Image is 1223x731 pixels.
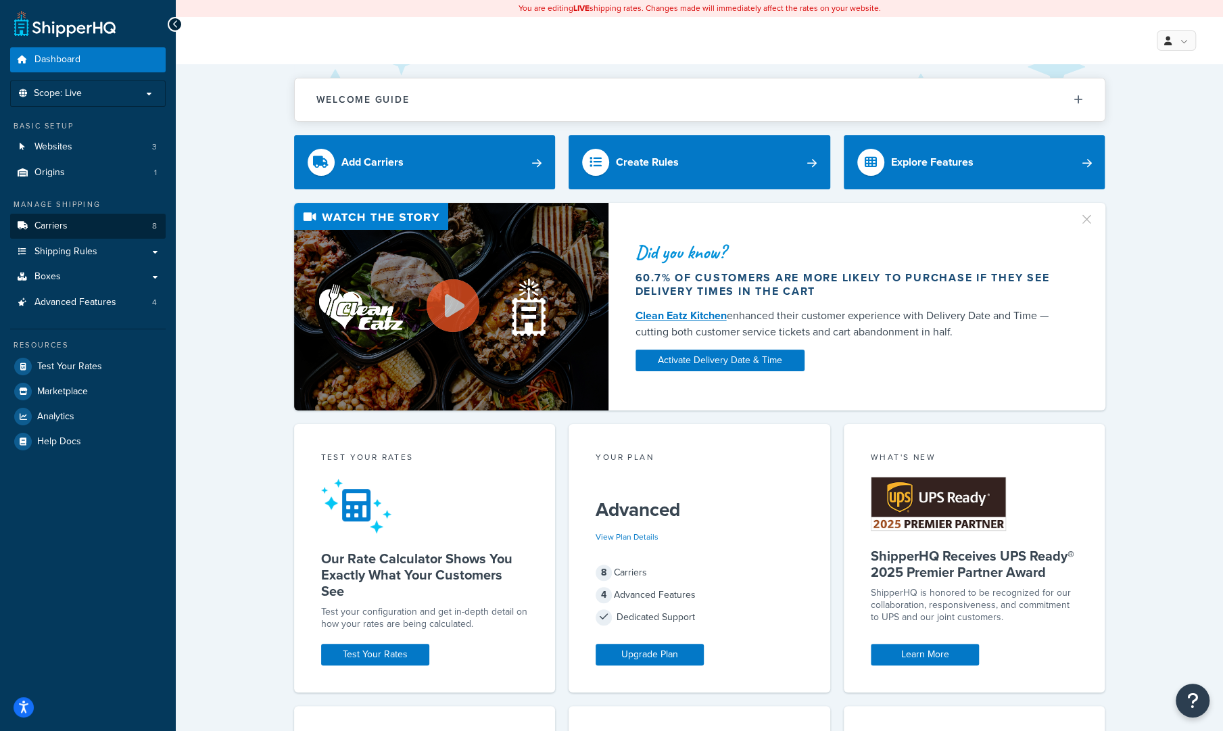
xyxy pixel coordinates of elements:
[871,644,979,665] a: Learn More
[321,550,529,599] h5: Our Rate Calculator Shows You Exactly What Your Customers See
[10,47,166,72] a: Dashboard
[10,120,166,132] div: Basic Setup
[10,404,166,429] a: Analytics
[295,78,1105,121] button: Welcome Guide
[636,271,1063,298] div: 60.7% of customers are more likely to purchase if they see delivery times in the cart
[294,135,556,189] a: Add Carriers
[10,339,166,351] div: Resources
[596,587,612,603] span: 4
[10,290,166,315] li: Advanced Features
[34,88,82,99] span: Scope: Live
[10,290,166,315] a: Advanced Features4
[37,411,74,423] span: Analytics
[596,499,803,521] h5: Advanced
[10,264,166,289] a: Boxes
[10,214,166,239] li: Carriers
[154,167,157,179] span: 1
[34,246,97,258] span: Shipping Rules
[596,608,803,627] div: Dedicated Support
[10,135,166,160] a: Websites3
[10,160,166,185] a: Origins1
[596,451,803,467] div: Your Plan
[34,220,68,232] span: Carriers
[636,350,805,371] a: Activate Delivery Date & Time
[34,54,80,66] span: Dashboard
[10,214,166,239] a: Carriers8
[636,243,1063,262] div: Did you know?
[871,587,1078,623] p: ShipperHQ is honored to be recognized for our collaboration, responsiveness, and commitment to UP...
[596,644,704,665] a: Upgrade Plan
[596,565,612,581] span: 8
[34,271,61,283] span: Boxes
[152,297,157,308] span: 4
[10,239,166,264] a: Shipping Rules
[321,606,529,630] div: Test your configuration and get in-depth detail on how your rates are being calculated.
[10,379,166,404] a: Marketplace
[321,644,429,665] a: Test Your Rates
[152,220,157,232] span: 8
[871,548,1078,580] h5: ShipperHQ Receives UPS Ready® 2025 Premier Partner Award
[636,308,727,323] a: Clean Eatz Kitchen
[152,141,157,153] span: 3
[1176,684,1209,717] button: Open Resource Center
[34,141,72,153] span: Websites
[34,297,116,308] span: Advanced Features
[10,135,166,160] li: Websites
[37,436,81,448] span: Help Docs
[891,153,974,172] div: Explore Features
[37,386,88,398] span: Marketplace
[10,199,166,210] div: Manage Shipping
[573,2,590,14] b: LIVE
[569,135,830,189] a: Create Rules
[636,308,1063,340] div: enhanced their customer experience with Delivery Date and Time — cutting both customer service ti...
[294,203,608,410] img: Video thumbnail
[316,95,410,105] h2: Welcome Guide
[596,531,658,543] a: View Plan Details
[34,167,65,179] span: Origins
[10,160,166,185] li: Origins
[844,135,1105,189] a: Explore Features
[596,586,803,605] div: Advanced Features
[321,451,529,467] div: Test your rates
[341,153,404,172] div: Add Carriers
[10,354,166,379] a: Test Your Rates
[37,361,102,373] span: Test Your Rates
[871,451,1078,467] div: What's New
[10,429,166,454] a: Help Docs
[596,563,803,582] div: Carriers
[616,153,679,172] div: Create Rules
